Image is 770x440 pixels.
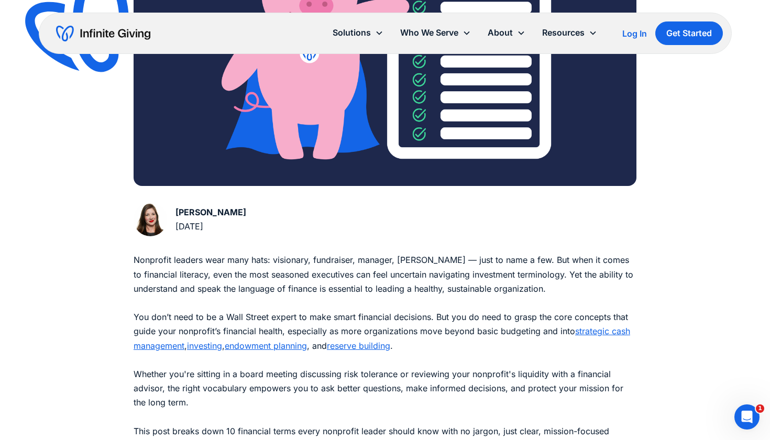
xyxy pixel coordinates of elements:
[392,21,479,44] div: Who We Serve
[324,21,392,44] div: Solutions
[655,21,723,45] a: Get Started
[534,21,606,44] div: Resources
[488,26,513,40] div: About
[400,26,458,40] div: Who We Serve
[622,27,647,40] a: Log In
[175,205,246,219] div: [PERSON_NAME]
[187,340,222,351] a: investing
[134,203,246,236] a: [PERSON_NAME][DATE]
[333,26,371,40] div: Solutions
[134,326,630,350] a: strategic cash management
[175,219,246,234] div: [DATE]
[542,26,585,40] div: Resources
[622,29,647,38] div: Log In
[225,340,307,351] a: endowment planning
[56,25,150,42] a: home
[479,21,534,44] div: About
[734,404,760,430] iframe: Intercom live chat
[327,340,390,351] a: reserve building
[756,404,764,413] span: 1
